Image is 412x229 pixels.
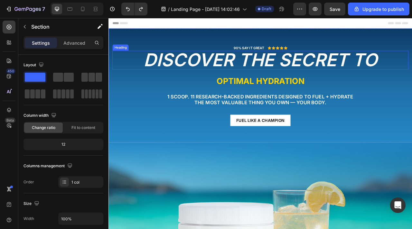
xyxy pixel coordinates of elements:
button: <p>Fuel like a champion</p> [155,123,231,137]
p: 90% SAY IT GREAT [159,35,198,41]
div: Column width [23,111,58,120]
input: Auto [59,213,103,224]
div: Size [23,199,41,208]
p: the most valuable thing you own — your body. [5,104,381,112]
button: Upgrade to publish [348,3,409,15]
h2: Discover The Secret to [5,41,381,65]
p: 1 Scoop. 11 Research-Backed Ingredients Designed to fuel + Hydrate [5,96,381,104]
div: 1 col [71,179,102,185]
span: Save [330,6,340,12]
div: Beta [5,118,15,123]
div: Width [23,216,34,222]
span: Draft [262,6,271,12]
span: / [168,6,170,13]
div: Heading [6,35,24,41]
p: 7 [42,5,45,13]
iframe: Design area [108,18,412,229]
div: Order [23,179,34,185]
p: Section [31,23,84,31]
div: Open Intercom Messenger [390,197,406,213]
span: Landing Page - [DATE] 14:02:46 [171,6,240,13]
div: Layout [23,61,45,69]
div: Upgrade to publish [353,6,404,13]
button: Save [324,3,345,15]
div: 12 [25,140,102,149]
span: Fit to content [71,125,95,131]
p: Advanced [63,40,85,46]
div: Columns management [23,162,74,170]
button: 7 [3,3,48,15]
div: Undo/Redo [121,3,147,15]
p: Settings [32,40,50,46]
div: 450 [6,69,15,74]
span: Change ratio [32,125,55,131]
h2: OPTIMAL HYDRATION [5,73,381,88]
p: Fuel like a champion [163,127,224,133]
